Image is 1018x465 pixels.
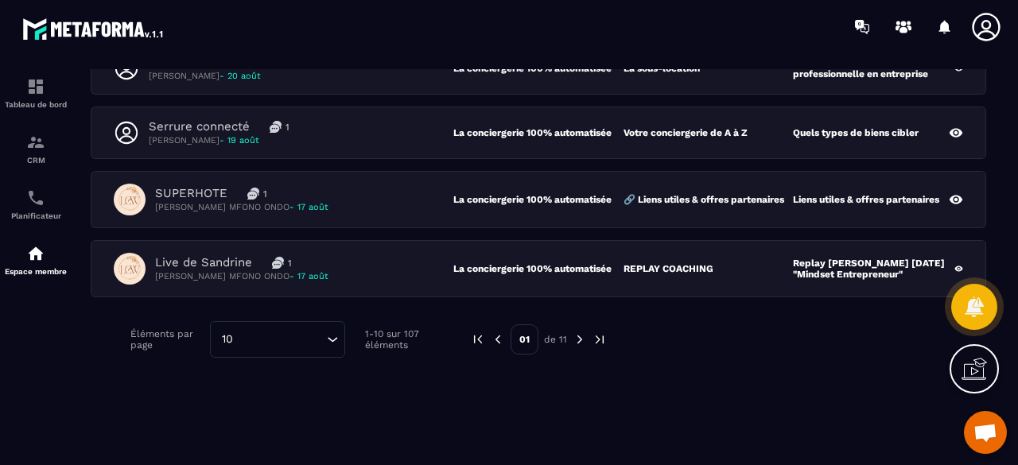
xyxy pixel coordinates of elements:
[573,332,587,347] img: next
[270,121,282,133] img: messages
[964,411,1007,454] a: Ouvrir le chat
[453,263,624,274] p: La conciergerie 100% automatisée
[453,127,624,138] p: La conciergerie 100% automatisée
[155,270,328,282] p: [PERSON_NAME] MFONO ONDO
[210,321,345,358] div: Search for option
[4,211,68,220] p: Planificateur
[130,328,202,351] p: Éléments par page
[544,333,567,346] p: de 11
[288,257,292,269] p: 1
[26,188,45,207] img: scheduler
[511,324,538,355] p: 01
[155,201,328,213] p: [PERSON_NAME] MFONO ONDO
[624,194,784,205] p: 🔗 Liens utiles & offres partenaires
[263,188,267,200] p: 1
[624,127,748,138] p: Votre conciergerie de A à Z
[289,271,328,281] span: - 17 août
[4,156,68,165] p: CRM
[239,331,323,348] input: Search for option
[247,188,259,200] img: messages
[4,100,68,109] p: Tableau de bord
[272,257,284,269] img: messages
[155,255,252,270] p: Live de Sandrine
[22,14,165,43] img: logo
[793,194,939,205] p: Liens utiles & offres partenaires
[453,194,624,205] p: La conciergerie 100% automatisée
[286,121,289,134] p: 1
[149,70,294,82] p: [PERSON_NAME]
[4,65,68,121] a: formationformationTableau de bord
[216,331,239,348] span: 10
[220,135,259,145] span: - 19 août
[491,332,505,347] img: prev
[365,328,446,351] p: 1-10 sur 107 éléments
[26,133,45,152] img: formation
[289,202,328,212] span: - 17 août
[220,71,261,81] span: - 20 août
[26,77,45,96] img: formation
[624,263,713,274] p: REPLAY COACHING
[149,134,289,146] p: [PERSON_NAME]
[4,267,68,276] p: Espace membre
[4,232,68,288] a: automationsautomationsEspace membre
[4,176,68,232] a: schedulerschedulerPlanificateur
[471,332,485,347] img: prev
[4,121,68,176] a: formationformationCRM
[793,258,954,280] p: Replay [PERSON_NAME] [DATE] "Mindset Entrepreneur"
[26,244,45,263] img: automations
[793,127,919,138] p: Quels types de biens cibler
[593,332,607,347] img: next
[155,186,227,201] p: SUPERHOTE
[149,119,250,134] p: Serrure connecté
